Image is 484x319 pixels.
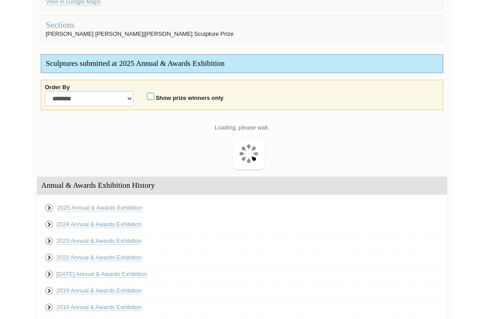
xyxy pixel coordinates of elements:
[56,304,142,311] a: 2018 Annual & Awards Exhibition
[43,235,55,247] img: View 2023 Annual & Awards Exhibition
[56,271,147,278] a: [DATE] Annual & Awards Exhibition
[43,302,55,313] img: View 2018 Annual & Awards Exhibition
[41,15,443,42] fieldset: [PERSON_NAME] [PERSON_NAME]|[PERSON_NAME] Sculpture Prize
[43,252,55,263] img: View 2022 Annual & Awards Exhibition
[43,285,55,297] img: View 2019 Annual & Awards Exhibition
[56,237,142,245] a: 2023 Annual & Awards Exhibition
[43,219,55,230] img: View 2024 Annual & Awards Exhibition
[43,202,55,214] img: View 2025 Annual & Awards Exhibition
[45,84,70,91] label: Order By
[41,55,443,73] div: Sculptures submitted at 2025 Annual & Awards Exhibition
[56,221,142,228] a: 2024 Annual & Awards Exhibition
[41,122,443,134] p: Loading, please wait.
[56,287,142,294] a: 2019 Annual & Awards Exhibition
[156,95,224,102] label: Show prize winners only
[37,177,447,195] div: Annual & Awards Exhibition History
[57,204,143,211] a: 2025 Annual & Awards Exhibition
[43,268,55,280] img: View June 2021 Annual & Awards Exhibition
[56,254,142,261] a: 2022 Annual & Awards Exhibition
[46,20,438,30] div: Sections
